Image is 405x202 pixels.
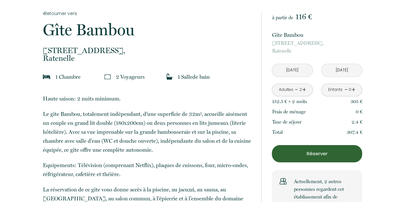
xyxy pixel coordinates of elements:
img: users [279,178,287,185]
p: Réserver [274,150,360,158]
p: Taxe de séjour [272,118,301,126]
p: 2 Voyageur [116,72,145,81]
div: 2 [299,87,302,93]
a: Retourner vers [43,10,253,17]
p: 1 Chambre [55,72,81,81]
p: ​Le gîte Bambou, totalement indépendant, d'une superficie de 32m², accueille aisément un couple e... [43,109,253,154]
span: [STREET_ADDRESS], [272,39,362,47]
p: 152.5 € × 2 nuit [272,98,307,105]
span: s [305,99,307,104]
p: 307.4 € [347,128,362,136]
span: [STREET_ADDRESS], [43,47,253,54]
a: + [302,85,306,95]
img: guests [104,74,111,80]
input: Départ [321,64,362,77]
button: Réserver [272,145,362,162]
div: 0 [348,87,352,93]
a: - [344,85,348,95]
p: Gîte Bambou [272,30,362,39]
p: 305 € [351,98,362,105]
p: 0 € [356,108,362,116]
div: Adultes [279,87,293,93]
span: s [142,74,145,80]
p: Haute saison: 2 nuits minimum. [43,94,253,103]
p: Total [272,128,282,136]
a: - [295,85,298,95]
span: 116 € [295,12,312,21]
p: Gîte Bambou [43,22,253,38]
div: Enfants [328,87,343,93]
p: Frais de ménage [272,108,305,116]
p: Ratenelle [272,39,362,55]
p: 1 Salle de bain [178,72,210,81]
input: Arrivée [272,64,312,77]
span: à partir de [272,15,293,20]
p: Equipements: Télévision (comprenant Netflix), plaques de cuissons, four, micro-ondes, réfrigérate... [43,161,253,179]
a: + [352,85,355,95]
p: 2.4 € [352,118,362,126]
p: Ratenelle [43,47,253,62]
